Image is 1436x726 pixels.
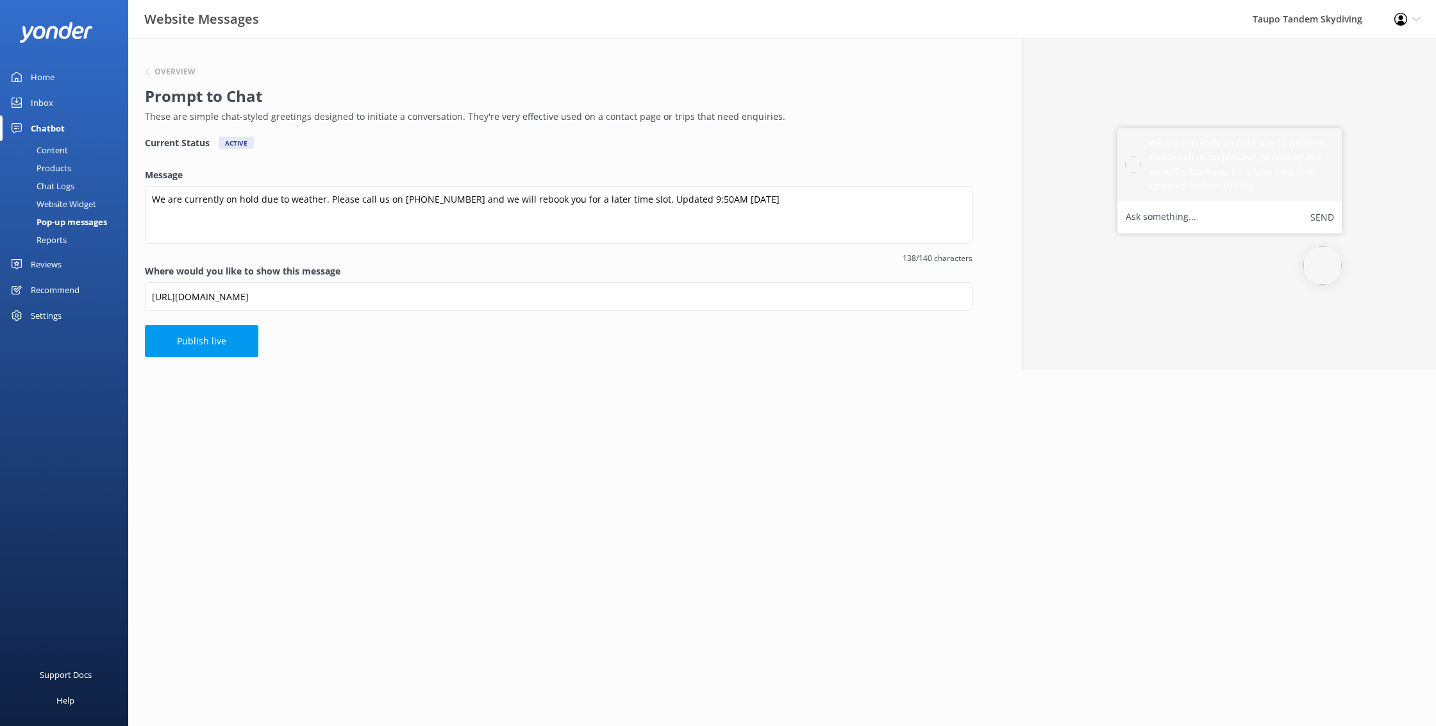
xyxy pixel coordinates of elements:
button: Overview [145,68,196,76]
div: Chatbot [31,115,65,141]
button: Send [1310,209,1334,226]
a: Website Widget [8,195,128,213]
h4: Current Status [145,137,210,149]
a: Pop-up messages [8,213,128,231]
h2: Prompt to Chat [145,84,966,108]
a: Products [8,159,128,177]
div: Content [8,141,68,159]
p: These are simple chat-styled greetings designed to initiate a conversation. They're very effectiv... [145,110,966,124]
span: 138/140 characters [145,252,973,264]
textarea: We are currently on hold due to weather. Please call us on [PHONE_NUMBER] and we will rebook you ... [145,186,973,244]
label: Message [145,168,973,182]
div: Reports [8,231,67,249]
div: Settings [31,303,62,328]
h6: Overview [154,68,196,76]
div: Chat Logs [8,177,74,195]
input: https://www.example.com/page [145,282,973,311]
div: Support Docs [40,662,92,688]
img: yonder-white-logo.png [19,22,93,43]
h5: We are currently on hold due to weather. Please call us on [PHONE_NUMBER] and we will rebook you ... [1149,136,1334,194]
h3: Website Messages [144,9,259,30]
a: Reports [8,231,128,249]
div: Help [56,688,74,713]
div: Inbox [31,90,53,115]
div: Active [219,137,254,149]
div: Home [31,64,54,90]
div: Products [8,159,71,177]
label: Ask something... [1126,209,1196,226]
a: Chat Logs [8,177,128,195]
button: Publish live [145,325,258,357]
div: Reviews [31,251,62,277]
div: Pop-up messages [8,213,107,231]
label: Where would you like to show this message [145,264,973,278]
a: Content [8,141,128,159]
div: Website Widget [8,195,96,213]
div: Recommend [31,277,79,303]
